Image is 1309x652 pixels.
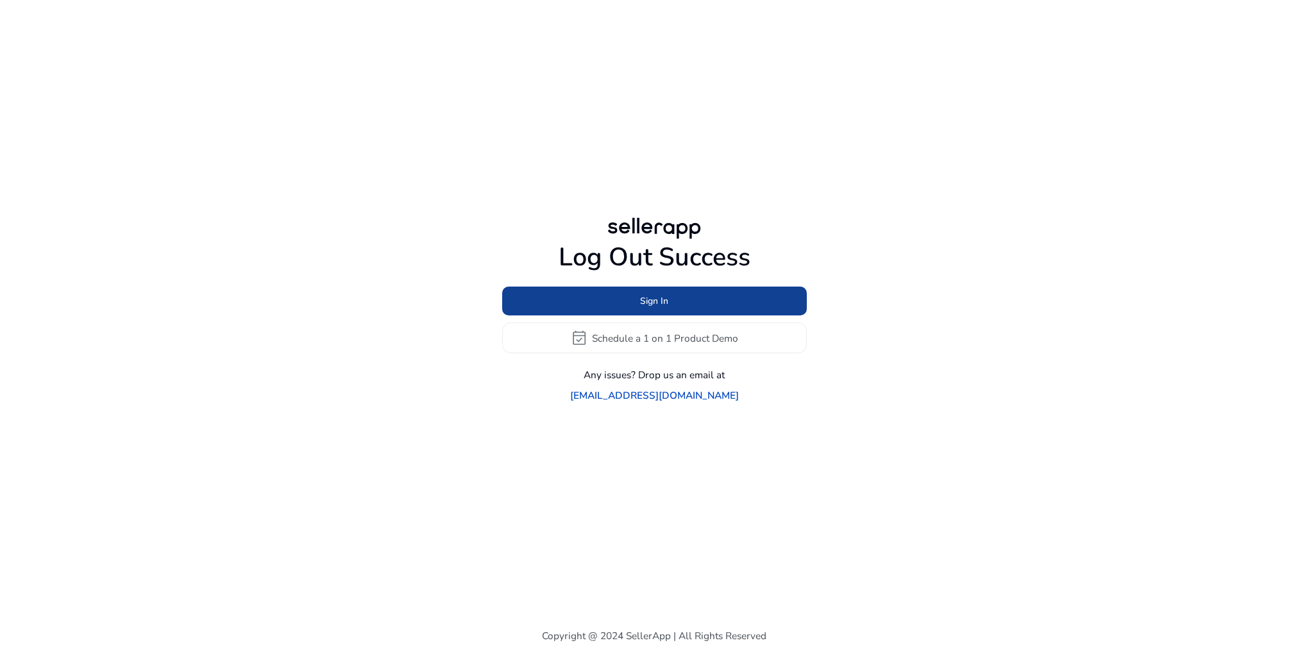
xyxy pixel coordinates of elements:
[584,367,725,382] p: Any issues? Drop us an email at
[571,330,587,346] span: event_available
[502,287,807,315] button: Sign In
[570,388,739,403] a: [EMAIL_ADDRESS][DOMAIN_NAME]
[502,242,807,273] h1: Log Out Success
[641,294,669,308] span: Sign In
[502,322,807,353] button: event_availableSchedule a 1 on 1 Product Demo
